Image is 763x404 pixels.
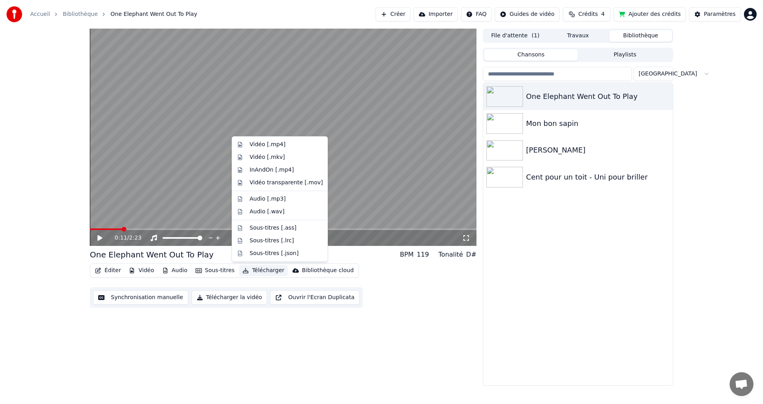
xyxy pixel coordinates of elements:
[250,237,294,245] div: Sous-titres [.lrc]
[110,10,197,18] span: One Elephant Went Out To Play
[376,7,411,21] button: Créer
[115,234,134,242] div: /
[614,7,686,21] button: Ajouter des crédits
[250,166,294,174] div: InAndOn [.mp4]
[639,70,697,78] span: [GEOGRAPHIC_DATA]
[250,208,285,216] div: Audio [.wav]
[532,32,540,40] span: ( 1 )
[6,6,22,22] img: youka
[526,145,670,156] div: [PERSON_NAME]
[92,265,124,276] button: Éditer
[250,141,285,149] div: Vidéo [.mp4]
[414,7,458,21] button: Importer
[250,249,298,257] div: Sous-titres [.json]
[250,153,285,161] div: Vidéo [.mkv]
[192,265,238,276] button: Sous-titres
[30,10,50,18] a: Accueil
[192,290,267,305] button: Télécharger la vidéo
[578,10,598,18] span: Crédits
[250,224,296,232] div: Sous-titres [.ass]
[547,30,610,42] button: Travaux
[601,10,605,18] span: 4
[526,118,670,129] div: Mon bon sapin
[495,7,560,21] button: Guides de vidéo
[400,250,413,259] div: BPM
[526,91,670,102] div: One Elephant Went Out To Play
[63,10,98,18] a: Bibliothèque
[609,30,672,42] button: Bibliothèque
[484,49,578,61] button: Chansons
[704,10,736,18] div: Paramètres
[93,290,188,305] button: Synchronisation manuelle
[689,7,741,21] button: Paramètres
[526,172,670,183] div: Cent pour un toit - Uni pour briller
[129,234,141,242] span: 2:23
[484,30,547,42] button: File d'attente
[563,7,610,21] button: Crédits4
[466,250,476,259] div: D#
[302,267,354,274] div: Bibliothèque cloud
[270,290,360,305] button: Ouvrir l'Ecran Duplicata
[159,265,191,276] button: Audio
[126,265,157,276] button: Vidéo
[115,234,127,242] span: 0:11
[239,265,287,276] button: Télécharger
[730,372,753,396] a: Ouvrir le chat
[250,179,323,187] div: Vidéo transparente [.mov]
[461,7,492,21] button: FAQ
[30,10,197,18] nav: breadcrumb
[90,249,214,260] div: One Elephant Went Out To Play
[417,250,429,259] div: 119
[250,195,286,203] div: Audio [.mp3]
[438,250,463,259] div: Tonalité
[578,49,672,61] button: Playlists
